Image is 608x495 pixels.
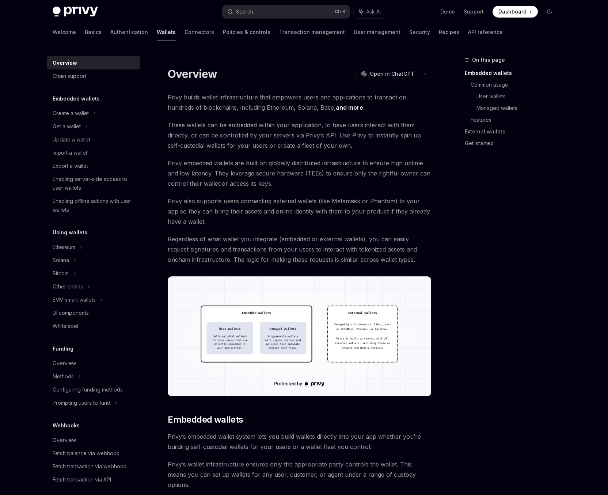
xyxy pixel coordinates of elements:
a: Whitelabel [47,320,140,333]
div: Fetch transaction via API [53,475,111,484]
div: EVM smart wallets [53,295,96,304]
h5: Embedded wallets [53,94,100,103]
h5: Webhooks [53,421,80,430]
span: Embedded wallets [168,414,243,426]
a: Fetch balance via webhook [47,447,140,460]
a: Connectors [185,23,214,41]
a: Dashboard [493,6,538,18]
span: Privy’s embedded wallet system lets you build wallets directly into your app whether you’re build... [168,431,431,452]
a: Overview [47,357,140,370]
a: Enabling server-side access to user wallets [47,173,140,194]
a: Demo [440,8,455,15]
a: User wallets [476,91,561,102]
img: dark logo [53,7,98,17]
a: Managed wallets [476,102,561,114]
a: User management [354,23,400,41]
a: Get started [465,137,561,149]
a: Wallets [157,23,176,41]
a: Import a wallet [47,146,140,159]
span: On this page [472,56,505,64]
button: Open in ChatGPT [356,68,419,80]
div: Enabling offline actions with user wallets [53,197,136,214]
div: Methods [53,372,74,381]
span: Privy’s wallet infrastructure ensures only the appropriate party controls the wallet. This means ... [168,459,431,490]
a: Security [409,23,430,41]
a: Fetch transaction via API [47,473,140,486]
span: Dashboard [498,8,527,15]
img: images/walletoverview.png [168,276,431,396]
div: Fetch balance via webhook [53,449,119,458]
div: Prompting users to fund [53,398,110,407]
a: Authentication [110,23,148,41]
a: Transaction management [279,23,345,41]
a: Basics [85,23,102,41]
span: These wallets can be embedded within your application, to have users interact with them directly,... [168,120,431,151]
a: Common usage [471,79,561,91]
a: External wallets [465,126,561,137]
span: Privy also supports users connecting external wallets (like Metamask or Phantom) to your app so t... [168,196,431,227]
div: Export a wallet [53,162,88,170]
a: Export a wallet [47,159,140,173]
span: Regardless of what wallet you integrate (embedded or external wallets), you can easily request si... [168,234,431,265]
a: Features [471,114,561,126]
button: Ask AI [354,5,386,18]
a: Policies & controls [223,23,270,41]
a: Support [464,8,484,15]
span: Privy embedded wallets are built on globally distributed infrastructure to ensure high uptime and... [168,158,431,189]
div: Configuring funding methods [53,385,123,394]
a: Overview [47,434,140,447]
span: Ask AI [366,8,381,15]
a: Chain support [47,69,140,83]
h5: Funding [53,344,73,353]
div: Import a wallet [53,148,87,157]
div: Enabling server-side access to user wallets [53,175,136,192]
div: Whitelabel [53,322,78,330]
div: Overview [53,436,76,445]
div: Fetch transaction via webhook [53,462,126,471]
div: Search... [236,7,256,16]
span: Privy builds wallet infrastructure that empowers users and applications to transact on hundreds o... [168,92,431,113]
a: UI components [47,306,140,320]
div: Overview [53,359,76,368]
a: Update a wallet [47,133,140,146]
a: Recipes [439,23,459,41]
div: Overview [53,58,77,67]
div: Bitcoin [53,269,69,278]
a: Welcome [53,23,76,41]
div: Get a wallet [53,122,81,131]
span: Ctrl K [335,9,346,15]
div: Ethereum [53,243,75,252]
a: Configuring funding methods [47,383,140,396]
h1: Overview [168,67,217,80]
div: Other chains [53,282,83,291]
span: Open in ChatGPT [370,70,414,78]
div: Update a wallet [53,135,90,144]
a: and more [336,104,363,112]
a: Enabling offline actions with user wallets [47,194,140,216]
button: Search...CtrlK [222,5,350,18]
a: Fetch transaction via webhook [47,460,140,473]
h5: Using wallets [53,228,87,237]
div: Create a wallet [53,109,89,118]
div: UI components [53,309,89,317]
a: API reference [468,23,503,41]
div: Solana [53,256,69,265]
button: Toggle dark mode [544,6,555,18]
div: Chain support [53,72,86,80]
a: Overview [47,56,140,69]
a: Embedded wallets [465,67,561,79]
